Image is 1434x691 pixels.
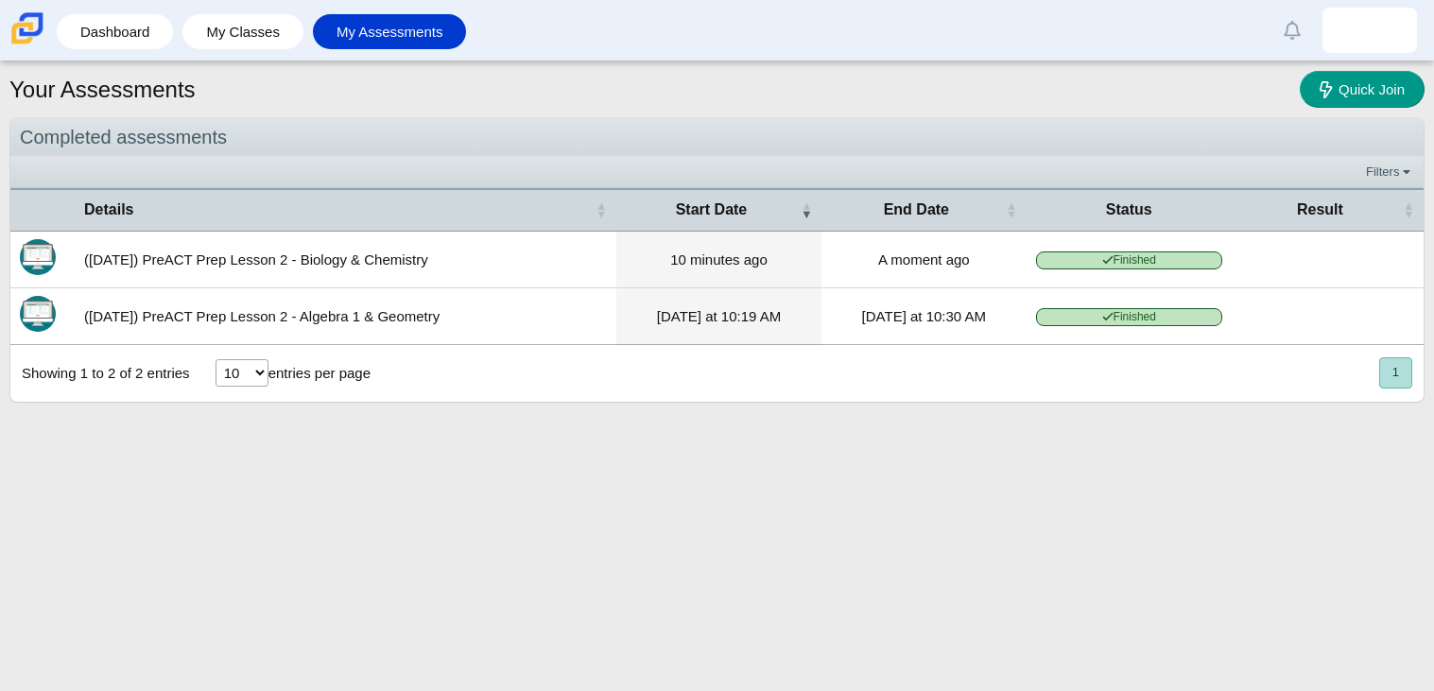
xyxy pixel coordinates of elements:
span: Quick Join [1339,81,1405,97]
span: Finished [1036,251,1222,269]
h1: Your Assessments [9,74,196,106]
img: Carmen School of Science & Technology [8,9,47,48]
td: ([DATE]) PreACT Prep Lesson 2 - Algebra 1 & Geometry [75,288,616,345]
a: My Assessments [322,14,458,49]
span: Result [1241,199,1399,220]
span: End Date : Activate to sort [1006,200,1017,219]
img: Itembank [20,239,56,275]
span: End Date [831,199,1002,220]
time: Sep 29, 2025 at 12:24 PM [670,251,768,268]
div: Showing 1 to 2 of 2 entries [10,345,190,402]
span: Details : Activate to sort [596,200,607,219]
a: Filters [1361,163,1419,181]
span: Start Date : Activate to remove sorting [801,200,812,219]
a: Alerts [1271,9,1313,51]
time: Sep 29, 2025 at 10:30 AM [862,308,986,324]
span: Details [84,199,592,220]
img: Itembank [20,296,56,332]
span: Result : Activate to sort [1403,200,1414,219]
label: entries per page [268,365,371,381]
a: karen.garcia.63C1BM [1322,8,1417,53]
a: Quick Join [1300,71,1425,108]
a: Dashboard [66,14,164,49]
td: ([DATE]) PreACT Prep Lesson 2 - Biology & Chemistry [75,232,616,288]
div: Completed assessments [10,118,1424,157]
button: 1 [1379,357,1412,389]
a: My Classes [192,14,294,49]
time: Sep 29, 2025 at 12:34 PM [878,251,970,268]
span: Finished [1036,308,1222,326]
nav: pagination [1377,357,1412,389]
img: karen.garcia.63C1BM [1355,15,1385,45]
a: Carmen School of Science & Technology [8,35,47,51]
span: Status [1036,199,1222,220]
span: Start Date [626,199,797,220]
time: Sep 29, 2025 at 10:19 AM [657,308,781,324]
